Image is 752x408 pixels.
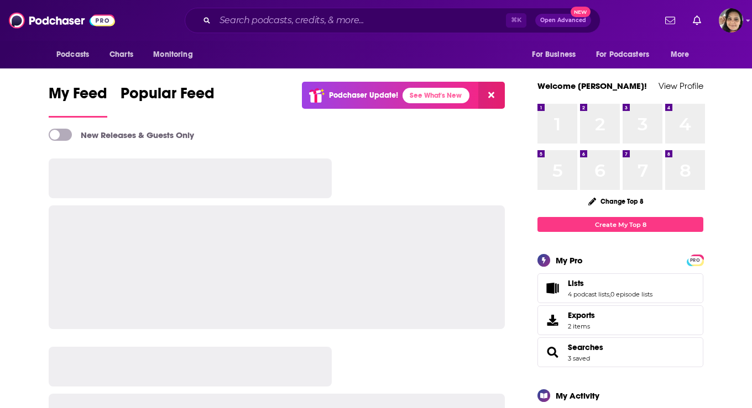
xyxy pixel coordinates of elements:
a: See What's New [403,88,469,103]
span: For Business [532,47,576,62]
input: Search podcasts, credits, & more... [215,12,506,29]
span: For Podcasters [596,47,649,62]
span: Monitoring [153,47,192,62]
p: Podchaser Update! [329,91,398,100]
a: New Releases & Guests Only [49,129,194,141]
a: Create My Top 8 [537,217,703,232]
button: open menu [589,44,665,65]
a: PRO [688,256,702,264]
span: Podcasts [56,47,89,62]
span: 2 items [568,322,595,330]
span: PRO [688,256,702,264]
a: Lists [541,280,563,296]
a: 3 saved [568,354,590,362]
div: Search podcasts, credits, & more... [185,8,600,33]
a: Show notifications dropdown [661,11,680,30]
a: Lists [568,278,652,288]
a: Welcome [PERSON_NAME]! [537,81,647,91]
span: Open Advanced [540,18,586,23]
button: open menu [49,44,103,65]
a: Searches [541,345,563,360]
button: open menu [145,44,207,65]
button: open menu [663,44,703,65]
button: Open AdvancedNew [535,14,591,27]
span: Charts [109,47,133,62]
span: Exports [568,310,595,320]
button: Show profile menu [719,8,743,33]
a: 0 episode lists [610,290,652,298]
a: Searches [568,342,603,352]
div: My Pro [556,255,583,266]
img: User Profile [719,8,743,33]
span: More [671,47,690,62]
span: Exports [541,312,563,328]
a: 4 podcast lists [568,290,609,298]
a: View Profile [659,81,703,91]
a: Exports [537,305,703,335]
button: Change Top 8 [582,194,650,208]
span: , [609,290,610,298]
a: My Feed [49,84,107,118]
span: My Feed [49,84,107,109]
button: open menu [524,44,589,65]
span: Lists [568,278,584,288]
a: Popular Feed [121,84,215,118]
span: Searches [537,337,703,367]
img: Podchaser - Follow, Share and Rate Podcasts [9,10,115,31]
a: Show notifications dropdown [688,11,706,30]
div: My Activity [556,390,599,401]
span: Logged in as shelbyjanner [719,8,743,33]
a: Charts [102,44,140,65]
span: ⌘ K [506,13,526,28]
span: Lists [537,273,703,303]
span: Popular Feed [121,84,215,109]
span: New [571,7,591,17]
